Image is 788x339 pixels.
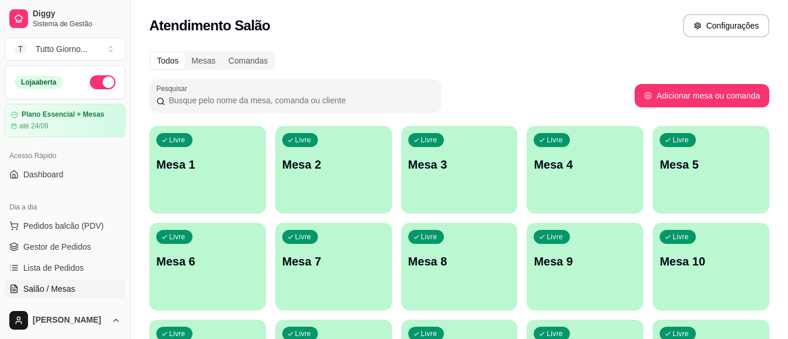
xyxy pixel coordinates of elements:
[23,220,104,232] span: Pedidos balcão (PDV)
[653,126,769,214] button: LivreMesa 5
[673,135,689,145] p: Livre
[23,241,91,253] span: Gestor de Pedidos
[653,223,769,310] button: LivreMesa 10
[421,135,437,145] p: Livre
[547,135,563,145] p: Livre
[282,156,385,173] p: Mesa 2
[547,329,563,338] p: Livre
[169,232,185,242] p: Livre
[660,253,762,270] p: Mesa 10
[23,169,64,180] span: Dashboard
[282,253,385,270] p: Mesa 7
[534,253,636,270] p: Mesa 9
[547,232,563,242] p: Livre
[5,5,125,33] a: DiggySistema de Gestão
[527,126,643,214] button: LivreMesa 4
[90,75,115,89] button: Alterar Status
[33,19,121,29] span: Sistema de Gestão
[19,121,48,131] article: até 24/09
[36,43,87,55] div: Tutto Giorno ...
[185,53,222,69] div: Mesas
[5,216,125,235] button: Pedidos balcão (PDV)
[23,262,84,274] span: Lista de Pedidos
[5,237,125,256] a: Gestor de Pedidos
[408,253,511,270] p: Mesa 8
[156,156,259,173] p: Mesa 1
[295,329,311,338] p: Livre
[149,223,266,310] button: LivreMesa 6
[156,83,191,93] label: Pesquisar
[401,223,518,310] button: LivreMesa 8
[5,165,125,184] a: Dashboard
[149,16,270,35] h2: Atendimento Salão
[5,300,125,319] a: Diggy Botnovo
[295,135,311,145] p: Livre
[5,279,125,298] a: Salão / Mesas
[673,232,689,242] p: Livre
[275,126,392,214] button: LivreMesa 2
[401,126,518,214] button: LivreMesa 3
[5,104,125,137] a: Plano Essencial + Mesasaté 24/09
[15,43,26,55] span: T
[150,53,185,69] div: Todos
[5,146,125,165] div: Acesso Rápido
[421,232,437,242] p: Livre
[222,53,275,69] div: Comandas
[15,76,63,89] div: Loja aberta
[5,306,125,334] button: [PERSON_NAME]
[149,126,266,214] button: LivreMesa 1
[275,223,392,310] button: LivreMesa 7
[22,110,104,119] article: Plano Essencial + Mesas
[534,156,636,173] p: Mesa 4
[421,329,437,338] p: Livre
[165,95,434,106] input: Pesquisar
[33,315,107,326] span: [PERSON_NAME]
[295,232,311,242] p: Livre
[660,156,762,173] p: Mesa 5
[169,135,185,145] p: Livre
[33,9,121,19] span: Diggy
[635,84,769,107] button: Adicionar mesa ou comanda
[683,14,769,37] button: Configurações
[5,37,125,61] button: Select a team
[23,283,75,295] span: Salão / Mesas
[169,329,185,338] p: Livre
[408,156,511,173] p: Mesa 3
[673,329,689,338] p: Livre
[5,198,125,216] div: Dia a dia
[156,253,259,270] p: Mesa 6
[5,258,125,277] a: Lista de Pedidos
[527,223,643,310] button: LivreMesa 9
